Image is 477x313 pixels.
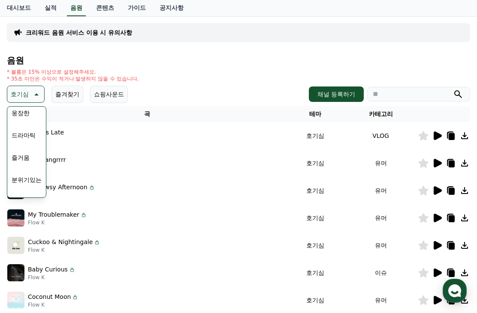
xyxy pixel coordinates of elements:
p: Flow K [28,219,87,226]
button: 즐거움 [8,148,33,167]
button: 쇼핑사운드 [90,86,128,103]
p: Flow K [28,192,95,199]
td: 호기심 [287,149,344,177]
a: 홈 [3,242,57,263]
th: 곡 [7,106,287,122]
td: 호기심 [287,177,344,204]
a: 대화 [57,242,111,263]
p: Cuckoo & Nightingale [28,238,93,247]
button: 드라마틱 [8,126,39,145]
p: Coconut Moon [28,292,71,301]
a: 설정 [111,242,165,263]
button: 분위기있는 [8,170,45,189]
img: music [7,264,24,281]
p: Flow K [28,247,100,253]
img: music [7,292,24,309]
h4: 음원 [7,56,470,65]
p: * 볼륨은 15% 이상으로 설정해주세요. [7,69,139,75]
img: music [7,237,24,254]
button: 채널 등록하기 [309,86,364,102]
p: Flow K [28,301,78,308]
p: My Troublemaker [28,210,79,219]
p: Flow K [28,274,75,281]
p: CWY [28,164,66,171]
td: 유머 [344,149,418,177]
p: Baby Curious [28,265,68,274]
button: EDM [8,193,29,212]
td: 호기심 [287,122,344,149]
p: Ting-Tangrrrr [28,155,66,164]
p: 호기심 [11,88,29,100]
td: 유머 [344,232,418,259]
td: 호기심 [287,204,344,232]
button: 호기심 [7,86,45,103]
span: 설정 [133,255,143,262]
button: 웅장한 [8,104,33,122]
th: 테마 [287,106,344,122]
td: 유머 [344,204,418,232]
td: 호기심 [287,232,344,259]
img: music [7,209,24,227]
a: 크리워드 음원 서비스 이용 시 유의사항 [26,28,132,37]
td: 이슈 [344,259,418,286]
button: 즐겨찾기 [51,86,83,103]
p: A Drowsy Afternoon [28,183,88,192]
th: 카테고리 [344,106,418,122]
td: 호기심 [287,259,344,286]
p: * 35초 미만은 수익이 적거나 발생하지 않을 수 있습니다. [7,75,139,82]
span: 대화 [78,255,89,262]
td: 유머 [344,177,418,204]
td: VLOG [344,122,418,149]
span: 홈 [27,255,32,262]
